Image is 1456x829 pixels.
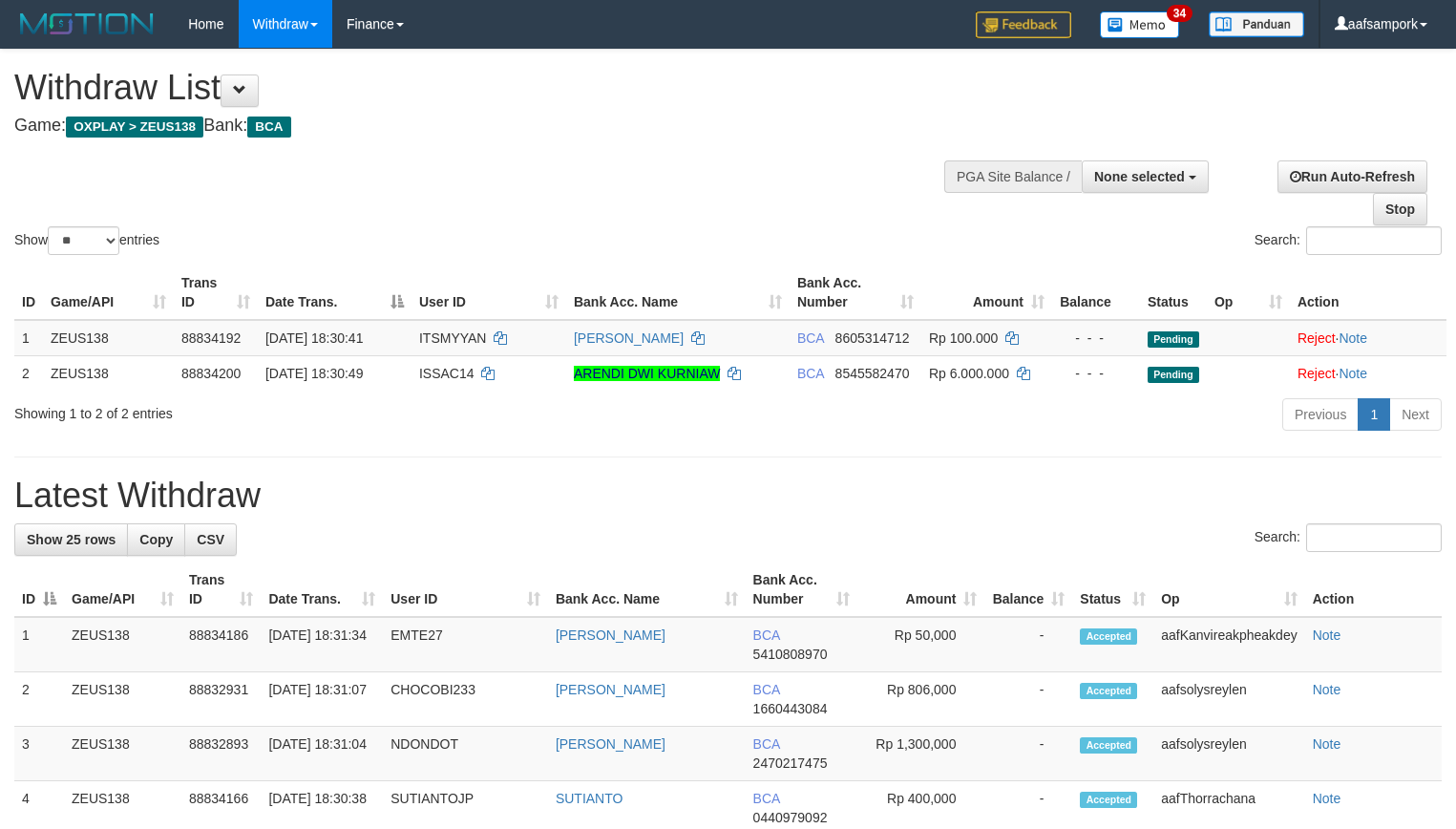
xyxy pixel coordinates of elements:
a: Note [1313,682,1341,697]
a: Next [1389,398,1442,431]
label: Search: [1255,226,1442,255]
div: - - - [1060,329,1132,348]
a: 1 [1358,398,1390,431]
img: Button%20Memo.svg [1100,11,1180,38]
th: User ID: activate to sort column ascending [411,266,566,320]
span: Copy 1660443084 to clipboard [753,701,828,716]
td: 1 [14,617,64,672]
span: ITSMYYAN [419,330,487,346]
td: Rp 50,000 [857,617,984,672]
th: Bank Acc. Name: activate to sort column ascending [566,266,790,320]
td: 88832931 [181,672,262,727]
td: ZEUS138 [43,355,174,391]
span: Show 25 rows [27,532,116,547]
td: - [984,672,1072,727]
a: Note [1313,791,1341,806]
td: [DATE] 18:31:07 [261,672,383,727]
span: CSV [197,532,224,547]
img: MOTION_logo.png [14,10,159,38]
th: Status: activate to sort column ascending [1072,563,1153,617]
a: Show 25 rows [14,523,128,556]
th: Bank Acc. Name: activate to sort column ascending [548,563,746,617]
th: Status [1140,266,1207,320]
a: [PERSON_NAME] [556,682,665,697]
span: Copy 2470217475 to clipboard [753,755,828,771]
span: 88834192 [181,330,241,346]
td: · [1290,355,1446,391]
th: Op: activate to sort column ascending [1153,563,1304,617]
span: BCA [797,366,824,381]
td: ZEUS138 [64,727,181,781]
span: Copy 8545582470 to clipboard [835,366,910,381]
div: Showing 1 to 2 of 2 entries [14,396,592,423]
span: BCA [797,330,824,346]
th: Game/API: activate to sort column ascending [43,266,174,320]
td: · [1290,320,1446,356]
td: - [984,727,1072,781]
td: EMTE27 [383,617,548,672]
span: BCA [247,117,290,138]
td: 3 [14,727,64,781]
th: User ID: activate to sort column ascending [383,563,548,617]
span: Accepted [1080,683,1137,699]
span: [DATE] 18:30:49 [265,366,363,381]
span: Copy 8605314712 to clipboard [835,330,910,346]
td: [DATE] 18:31:34 [261,617,383,672]
td: 88834186 [181,617,262,672]
td: 2 [14,672,64,727]
h4: Game: Bank: [14,117,952,136]
span: Pending [1148,367,1199,383]
th: Trans ID: activate to sort column ascending [174,266,258,320]
th: Trans ID: activate to sort column ascending [181,563,262,617]
label: Search: [1255,523,1442,552]
th: Action [1305,563,1442,617]
div: - - - [1060,364,1132,383]
a: Note [1313,627,1341,643]
img: panduan.png [1209,11,1304,37]
a: Previous [1282,398,1359,431]
td: 88832893 [181,727,262,781]
label: Show entries [14,226,159,255]
th: Action [1290,266,1446,320]
td: 2 [14,355,43,391]
th: Balance [1052,266,1140,320]
td: 1 [14,320,43,356]
th: Bank Acc. Number: activate to sort column ascending [790,266,921,320]
select: Showentries [48,226,119,255]
td: aafsolysreylen [1153,727,1304,781]
span: Accepted [1080,737,1137,754]
a: [PERSON_NAME] [574,330,684,346]
span: Rp 6.000.000 [929,366,1009,381]
td: aafsolysreylen [1153,672,1304,727]
img: Feedback.jpg [976,11,1071,38]
div: PGA Site Balance / [944,160,1082,193]
h1: Withdraw List [14,69,952,107]
h1: Latest Withdraw [14,477,1442,515]
input: Search: [1306,523,1442,552]
a: [PERSON_NAME] [556,736,665,752]
th: Date Trans.: activate to sort column descending [258,266,411,320]
td: CHOCOBI233 [383,672,548,727]
span: Copy 0440979092 to clipboard [753,810,828,825]
td: aafKanvireakpheakdey [1153,617,1304,672]
a: Run Auto-Refresh [1277,160,1427,193]
span: 34 [1167,5,1192,22]
td: NDONDOT [383,727,548,781]
span: 88834200 [181,366,241,381]
a: Stop [1373,193,1427,225]
button: None selected [1082,160,1209,193]
span: Copy [139,532,173,547]
th: Amount: activate to sort column ascending [921,266,1052,320]
a: Reject [1298,330,1336,346]
span: Accepted [1080,628,1137,645]
span: [DATE] 18:30:41 [265,330,363,346]
a: CSV [184,523,237,556]
a: Reject [1298,366,1336,381]
span: BCA [753,682,780,697]
a: Note [1339,366,1367,381]
th: Date Trans.: activate to sort column ascending [261,563,383,617]
th: Bank Acc. Number: activate to sort column ascending [746,563,858,617]
input: Search: [1306,226,1442,255]
span: Accepted [1080,792,1137,808]
span: ISSAC14 [419,366,475,381]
